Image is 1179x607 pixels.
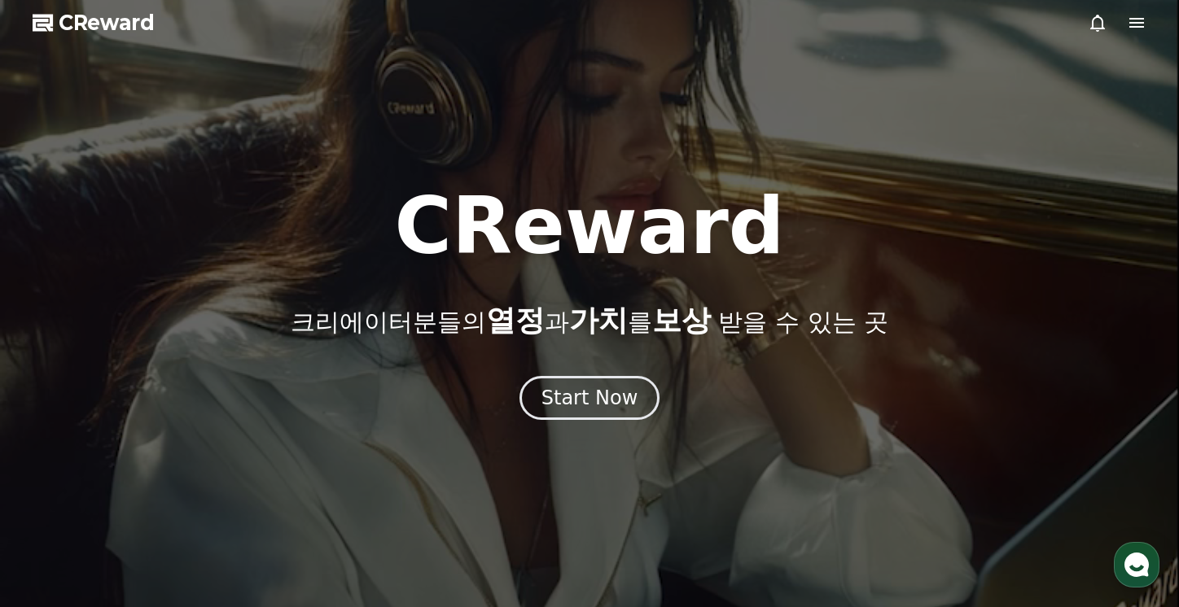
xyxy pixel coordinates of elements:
[394,187,784,265] h1: CReward
[59,10,155,36] span: CReward
[33,10,155,36] a: CReward
[291,304,888,337] p: 크리에이터분들의 과 를 받을 수 있는 곳
[519,376,660,420] button: Start Now
[652,303,711,337] span: 보상
[569,303,628,337] span: 가치
[541,385,638,411] div: Start Now
[519,392,660,408] a: Start Now
[486,303,545,337] span: 열정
